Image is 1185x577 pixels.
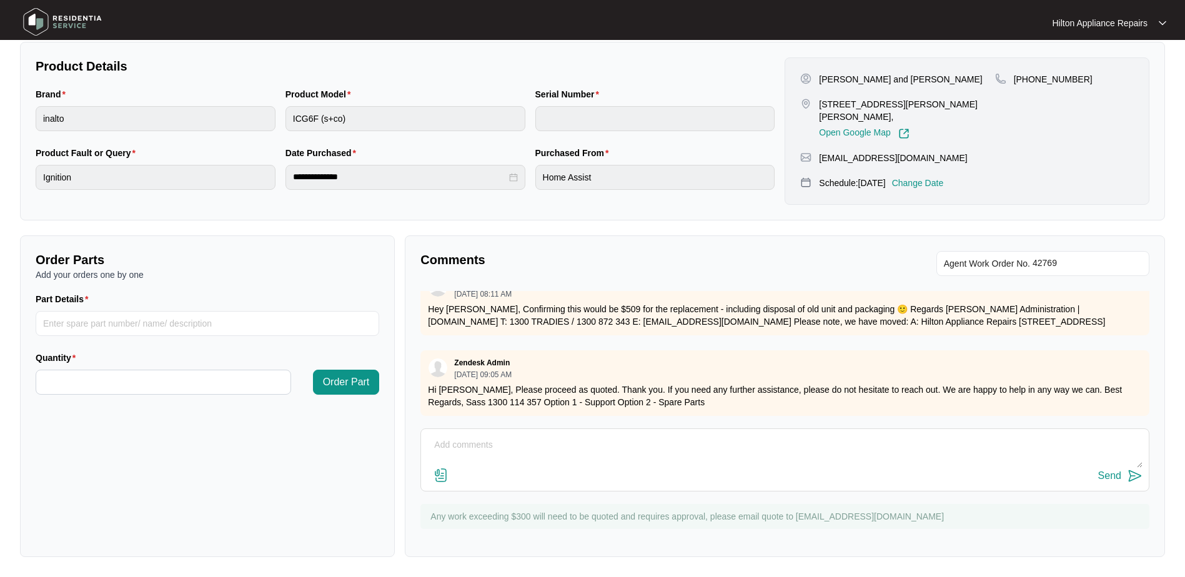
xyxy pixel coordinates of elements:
[535,165,775,190] input: Purchased From
[430,510,1143,523] p: Any work exceeding $300 will need to be quoted and requires approval, please email quote to [EMAI...
[428,303,1142,328] p: Hey [PERSON_NAME], Confirming this would be $509 for the replacement - including disposal of old ...
[800,98,811,109] img: map-pin
[454,290,512,298] p: [DATE] 08:11 AM
[36,106,275,131] input: Brand
[1098,470,1121,481] div: Send
[1052,17,1148,29] p: Hilton Appliance Repairs
[429,358,447,377] img: user.svg
[36,352,81,364] label: Quantity
[1128,468,1143,483] img: send-icon.svg
[313,370,380,395] button: Order Part
[944,256,1030,271] span: Agent Work Order No.
[36,293,94,305] label: Part Details
[36,269,379,281] p: Add your orders one by one
[285,147,361,159] label: Date Purchased
[819,128,909,139] a: Open Google Map
[819,152,967,164] p: [EMAIL_ADDRESS][DOMAIN_NAME]
[535,147,614,159] label: Purchased From
[1159,20,1166,26] img: dropdown arrow
[36,147,141,159] label: Product Fault or Query
[420,251,776,269] p: Comments
[36,57,775,75] p: Product Details
[323,375,370,390] span: Order Part
[995,73,1006,84] img: map-pin
[535,106,775,131] input: Serial Number
[19,3,106,41] img: residentia service logo
[819,98,994,123] p: [STREET_ADDRESS][PERSON_NAME][PERSON_NAME],
[892,177,944,189] p: Change Date
[898,128,910,139] img: Link-External
[285,106,525,131] input: Product Model
[36,251,379,269] p: Order Parts
[293,170,507,184] input: Date Purchased
[800,152,811,163] img: map-pin
[428,383,1142,408] p: Hi [PERSON_NAME], Please proceed as quoted. Thank you. If you need any further assistance, please...
[434,468,449,483] img: file-attachment-doc.svg
[454,358,510,368] p: Zendesk Admin
[1033,256,1142,271] input: Add Agent Work Order No.
[454,371,512,378] p: [DATE] 09:05 AM
[1014,73,1093,86] p: [PHONE_NUMBER]
[819,177,885,189] p: Schedule: [DATE]
[36,88,71,101] label: Brand
[36,370,290,394] input: Quantity
[819,73,982,86] p: [PERSON_NAME] and [PERSON_NAME]
[535,88,604,101] label: Serial Number
[285,88,356,101] label: Product Model
[36,165,275,190] input: Product Fault or Query
[800,73,811,84] img: user-pin
[800,177,811,188] img: map-pin
[36,311,379,336] input: Part Details
[1098,468,1143,485] button: Send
